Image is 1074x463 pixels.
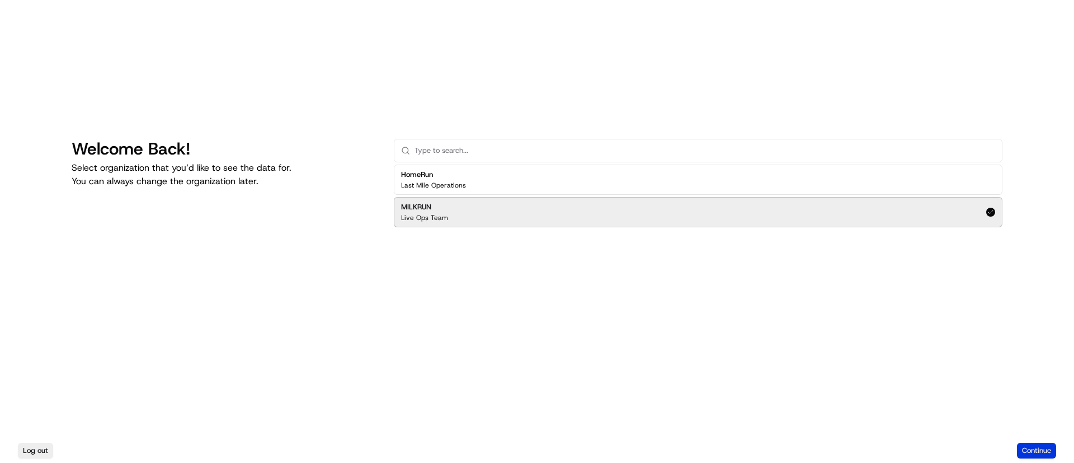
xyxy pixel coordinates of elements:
button: Continue [1017,443,1056,459]
h1: Welcome Back! [72,139,376,159]
input: Type to search... [414,139,995,162]
p: Live Ops Team [401,213,448,222]
button: Log out [18,443,53,459]
h2: MILKRUN [401,202,448,212]
p: Last Mile Operations [401,181,466,190]
div: Suggestions [394,162,1002,230]
h2: HomeRun [401,170,466,180]
p: Select organization that you’d like to see the data for. You can always change the organization l... [72,161,376,188]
